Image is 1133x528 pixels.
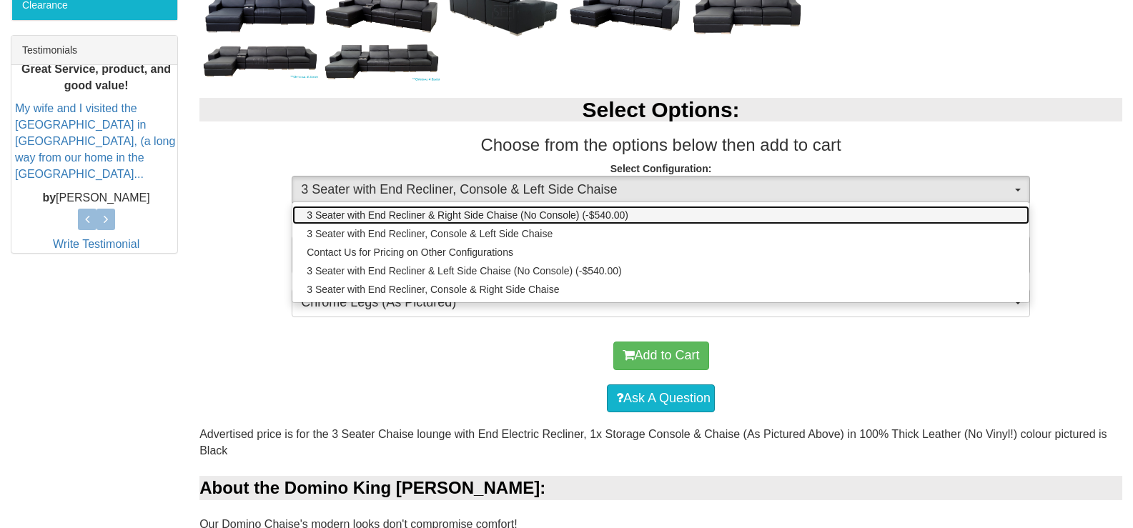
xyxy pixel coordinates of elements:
[53,238,139,250] a: Write Testimonial
[42,191,56,203] b: by
[583,98,740,121] b: Select Options:
[199,476,1122,500] div: About the Domino King [PERSON_NAME]:
[292,176,1030,204] button: 3 Seater with End Recliner, Console & Left Side Chaise
[199,136,1122,154] h3: Choose from the options below then add to cart
[307,264,621,278] span: 3 Seater with End Recliner & Left Side Chaise (No Console) (-$540.00)
[307,226,553,241] span: 3 Seater with End Recliner, Console & Left Side Chaise
[11,36,177,65] div: Testimonials
[301,181,1011,199] span: 3 Seater with End Recliner, Console & Left Side Chaise
[15,102,175,179] a: My wife and I visited the [GEOGRAPHIC_DATA] in [GEOGRAPHIC_DATA], (a long way from our home in th...
[21,62,171,91] b: Great Service, product, and good value!
[292,289,1030,317] button: Chrome Legs (As Pictured)
[307,245,513,259] span: Contact Us for Pricing on Other Configurations
[307,282,559,297] span: 3 Seater with End Recliner, Console & Right Side Chaise
[15,189,177,206] p: [PERSON_NAME]
[607,384,715,413] a: Ask A Question
[307,208,628,222] span: 3 Seater with End Recliner & Right Side Chaise (No Console) (-$540.00)
[610,163,712,174] strong: Select Configuration:
[613,342,709,370] button: Add to Cart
